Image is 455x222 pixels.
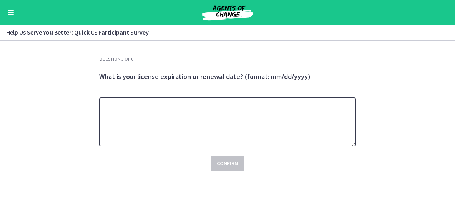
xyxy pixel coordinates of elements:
[99,56,356,62] h3: Question 3 of 6
[6,28,440,37] h3: Help Us Serve You Better: Quick CE Participant Survey
[211,156,244,171] button: Confirm
[99,72,311,81] span: What is your license expiration or renewal date? (format: mm/dd/yyyy)
[6,8,15,17] button: Enable menu
[217,159,238,168] span: Confirm
[181,3,274,21] img: Agents of Change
